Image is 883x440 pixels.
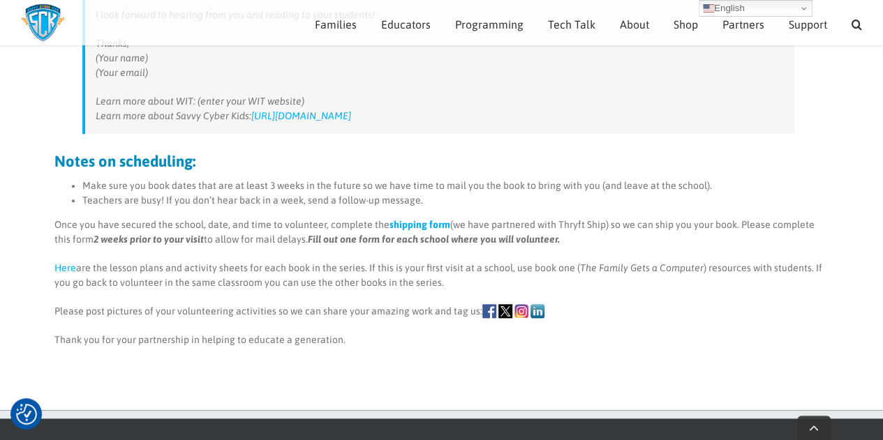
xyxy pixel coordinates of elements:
p: Once you have secured the school, date, and time to volunteer, complete the (we have partnered wi... [54,218,822,247]
p: Learn more about WIT: (enter your WIT website) Learn more about Savvy Cyber Kids: [96,94,784,123]
span: Shop [674,19,698,30]
span: Support [789,19,827,30]
li: Make sure you book dates that are at least 3 weeks in the future so we have time to mail you the ... [82,179,822,193]
span: About [620,19,649,30]
img: icons-linkedin.png [530,304,544,318]
img: Savvy Cyber Kids Logo [21,3,65,42]
img: en [703,3,714,14]
strong: Notes on scheduling: [54,152,195,170]
p: Please post pictures of your volunteering activities so we can share your amazing work and tag us: [54,304,822,319]
p: Thanks, (Your name) (Your email) [96,36,784,80]
strong: 2 weeks prior to your visit [94,234,204,245]
span: Educators [381,19,431,30]
p: are the lesson plans and activity sheets for each book in the series. If this is your first visit... [54,261,822,290]
img: icons-X.png [498,304,512,318]
span: Families [315,19,357,30]
p: Thank you for your partnership in helping to educate a generation. [54,333,822,347]
span: Tech Talk [548,19,595,30]
li: Teachers are busy! If you don’t hear back in a week, send a follow-up message. [82,193,822,208]
button: Consent Preferences [16,404,37,425]
img: icons-Instagram.png [514,304,528,318]
img: icons-Facebook.png [482,304,496,318]
a: [URL][DOMAIN_NAME] [251,110,351,121]
em: The Family Gets a Computer [580,262,704,273]
a: shipping form [389,219,450,230]
span: Partners [722,19,764,30]
img: Revisit consent button [16,404,37,425]
a: Here [54,262,76,273]
span: Programming [455,19,524,30]
strong: Fill out one form for each school where you will volunteer. [308,234,560,245]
